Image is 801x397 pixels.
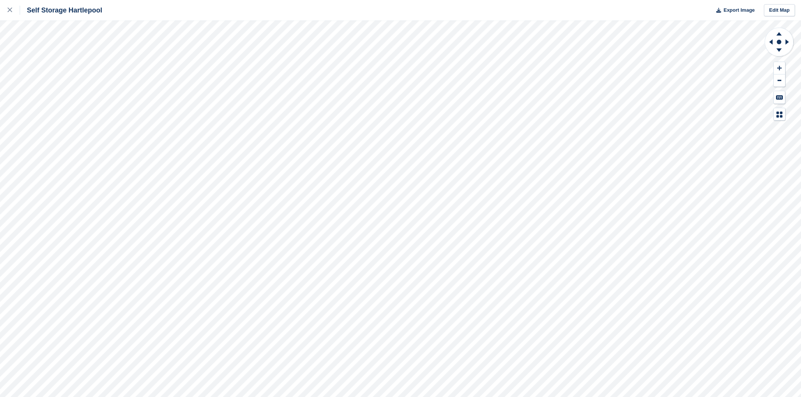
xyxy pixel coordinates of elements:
button: Zoom In [774,62,785,74]
span: Export Image [723,6,754,14]
button: Keyboard Shortcuts [774,91,785,104]
button: Map Legend [774,108,785,121]
button: Zoom Out [774,74,785,87]
button: Export Image [712,4,755,17]
div: Self Storage Hartlepool [20,6,102,15]
a: Edit Map [764,4,795,17]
